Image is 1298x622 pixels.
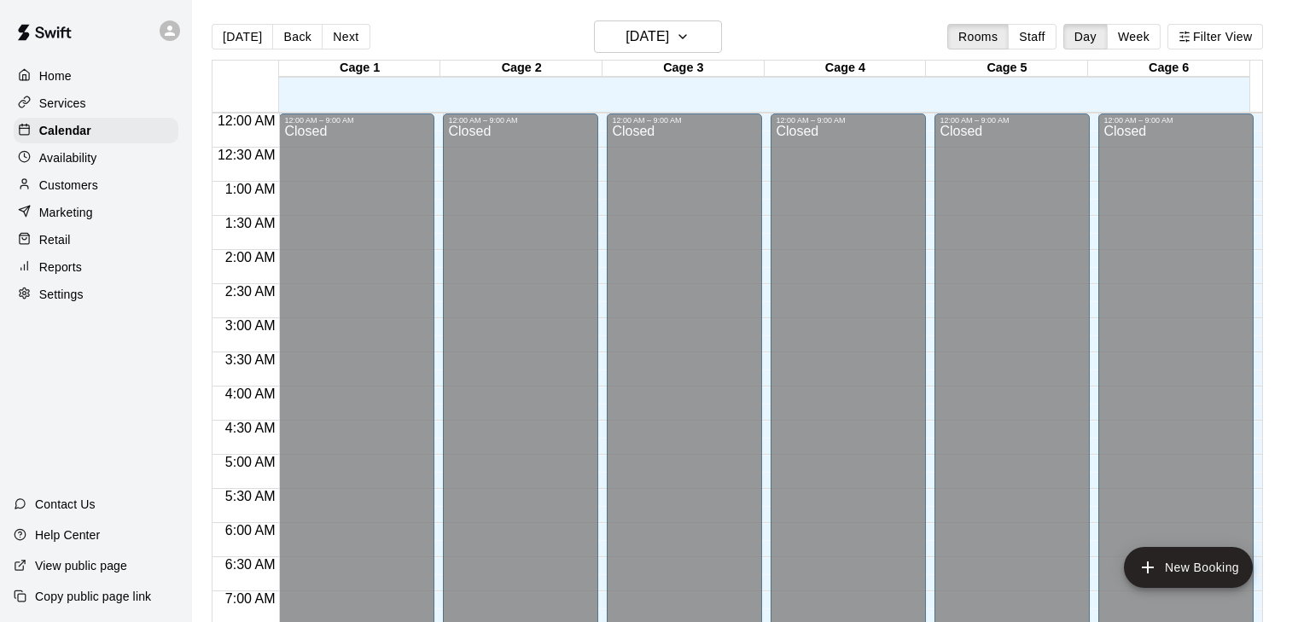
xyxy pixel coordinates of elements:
[221,523,280,538] span: 6:00 AM
[221,352,280,367] span: 3:30 AM
[14,200,178,225] a: Marketing
[1103,116,1249,125] div: 12:00 AM – 9:00 AM
[221,318,280,333] span: 3:00 AM
[35,496,96,513] p: Contact Us
[221,216,280,230] span: 1:30 AM
[940,116,1085,125] div: 12:00 AM – 9:00 AM
[440,61,602,77] div: Cage 2
[1008,24,1056,49] button: Staff
[39,286,84,303] p: Settings
[14,282,178,307] a: Settings
[39,122,91,139] p: Calendar
[14,172,178,198] a: Customers
[221,250,280,264] span: 2:00 AM
[1167,24,1263,49] button: Filter View
[14,145,178,171] a: Availability
[213,148,280,162] span: 12:30 AM
[1107,24,1161,49] button: Week
[612,116,757,125] div: 12:00 AM – 9:00 AM
[221,557,280,572] span: 6:30 AM
[35,588,151,605] p: Copy public page link
[926,61,1088,77] div: Cage 5
[14,63,178,89] a: Home
[39,149,97,166] p: Availability
[1124,547,1253,588] button: add
[39,67,72,84] p: Home
[221,421,280,435] span: 4:30 AM
[594,20,722,53] button: [DATE]
[212,24,273,49] button: [DATE]
[947,24,1009,49] button: Rooms
[221,455,280,469] span: 5:00 AM
[39,95,86,112] p: Services
[213,113,280,128] span: 12:00 AM
[221,489,280,503] span: 5:30 AM
[322,24,370,49] button: Next
[39,231,71,248] p: Retail
[39,259,82,276] p: Reports
[776,116,921,125] div: 12:00 AM – 9:00 AM
[221,284,280,299] span: 2:30 AM
[284,116,429,125] div: 12:00 AM – 9:00 AM
[39,177,98,194] p: Customers
[221,387,280,401] span: 4:00 AM
[1088,61,1250,77] div: Cage 6
[14,227,178,253] a: Retail
[602,61,765,77] div: Cage 3
[626,25,669,49] h6: [DATE]
[221,591,280,606] span: 7:00 AM
[765,61,927,77] div: Cage 4
[272,24,323,49] button: Back
[221,182,280,196] span: 1:00 AM
[1063,24,1108,49] button: Day
[35,557,127,574] p: View public page
[39,204,93,221] p: Marketing
[448,116,593,125] div: 12:00 AM – 9:00 AM
[14,254,178,280] a: Reports
[279,61,441,77] div: Cage 1
[35,526,100,544] p: Help Center
[14,118,178,143] a: Calendar
[14,90,178,116] a: Services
